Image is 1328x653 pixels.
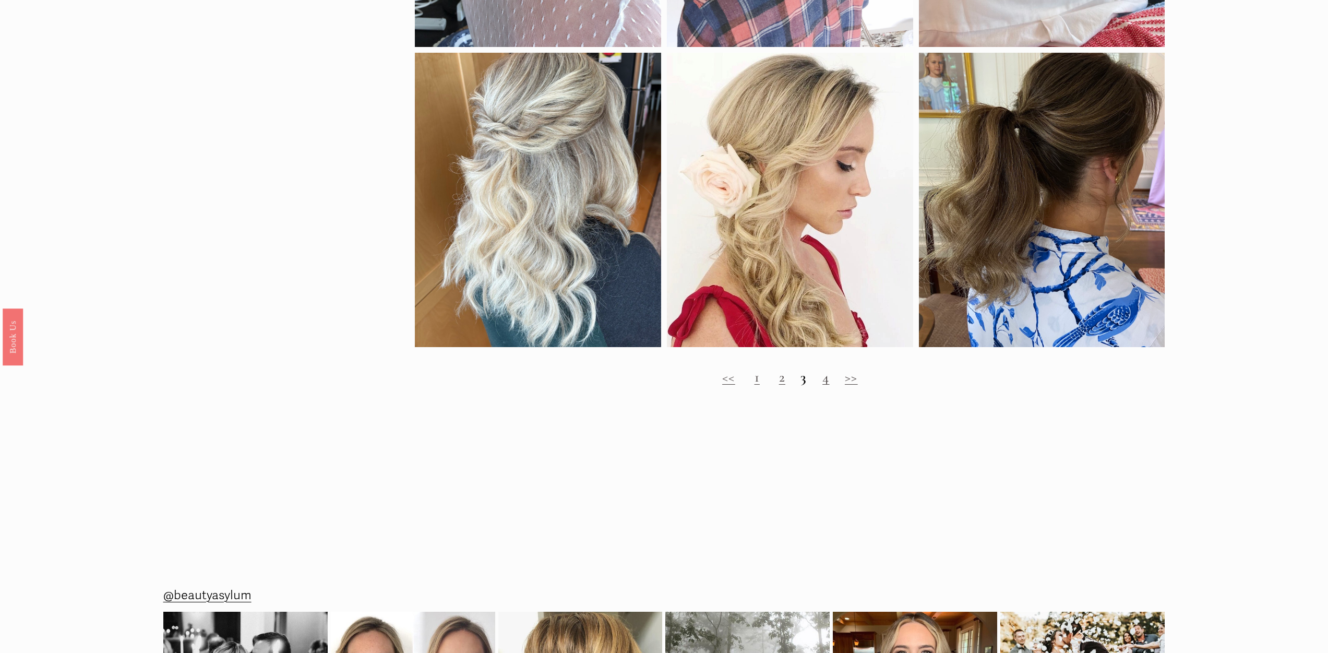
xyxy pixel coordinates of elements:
[755,369,760,386] a: 1
[845,369,858,386] a: >>
[3,308,23,365] a: Book Us
[163,585,252,607] a: @beautyasylum
[800,369,807,386] strong: 3
[722,369,735,386] a: <<
[779,369,785,386] a: 2
[822,369,829,386] a: 4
